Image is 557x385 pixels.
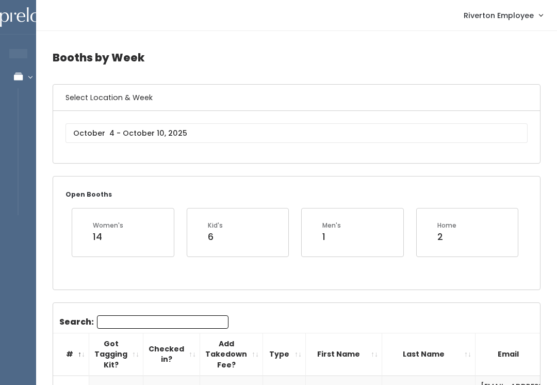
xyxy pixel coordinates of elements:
th: Got Tagging Kit?: activate to sort column ascending [89,333,143,376]
div: 2 [437,230,456,244]
input: October 4 - October 10, 2025 [65,123,528,143]
span: Riverton Employee [464,10,534,21]
th: Type: activate to sort column ascending [263,333,306,376]
th: Email: activate to sort column ascending [476,333,552,376]
th: First Name: activate to sort column ascending [306,333,382,376]
div: Home [437,221,456,230]
div: 1 [322,230,341,244]
h6: Select Location & Week [53,85,540,111]
div: Women's [93,221,123,230]
h4: Booths by Week [53,43,540,72]
div: 14 [93,230,123,244]
div: 6 [208,230,223,244]
div: Men's [322,221,341,230]
a: Riverton Employee [453,4,553,26]
th: Last Name: activate to sort column ascending [382,333,476,376]
th: #: activate to sort column descending [53,333,89,376]
input: Search: [97,315,228,329]
th: Checked in?: activate to sort column ascending [143,333,200,376]
th: Add Takedown Fee?: activate to sort column ascending [200,333,263,376]
label: Search: [59,315,228,329]
div: Kid's [208,221,223,230]
small: Open Booths [65,190,112,199]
